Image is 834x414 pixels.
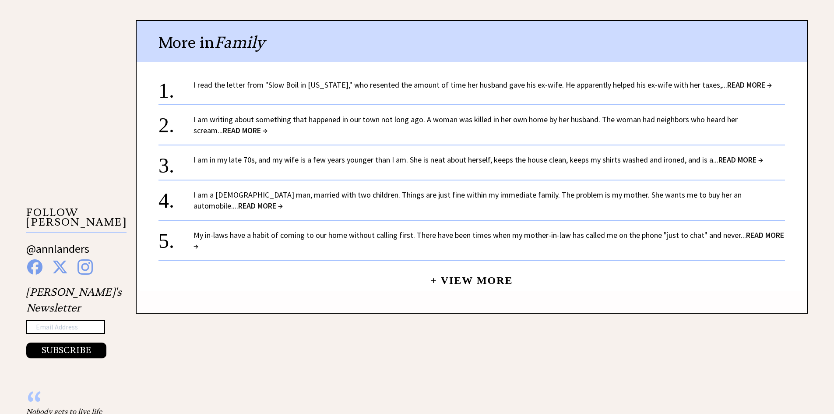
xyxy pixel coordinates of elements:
div: More in [137,21,807,62]
a: I read the letter from "Slow Boil in [US_STATE]," who resented the amount of time her husband gav... [194,80,772,90]
span: READ MORE → [238,201,283,211]
div: “ [26,398,114,407]
div: 5. [158,230,194,246]
span: READ MORE → [223,125,267,135]
span: READ MORE → [727,80,772,90]
a: @annlanders [26,241,89,265]
span: Family [215,32,265,52]
div: 4. [158,189,194,205]
button: SUBSCRIBE [26,343,106,358]
div: 3. [158,154,194,170]
span: READ MORE → [718,155,763,165]
a: I am a [DEMOGRAPHIC_DATA] man, married with two children. Things are just fine within my immediat... [194,190,742,211]
div: 1. [158,79,194,96]
span: READ MORE → [194,230,784,251]
a: My in-laws have a habit of coming to our home without calling first. There have been times when m... [194,230,784,251]
img: instagram%20blue.png [77,259,93,275]
a: I am writing about something that happened in our town not long ago. A woman was killed in her ow... [194,114,738,135]
a: I am in my late 70s, and my wife is a few years younger than I am. She is neat about herself, kee... [194,155,763,165]
a: + View More [430,267,513,286]
img: x%20blue.png [52,259,68,275]
div: [PERSON_NAME]'s Newsletter [26,284,122,359]
div: 2. [158,114,194,130]
p: FOLLOW [PERSON_NAME] [26,208,127,233]
input: Email Address [26,320,105,334]
img: facebook%20blue.png [27,259,42,275]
